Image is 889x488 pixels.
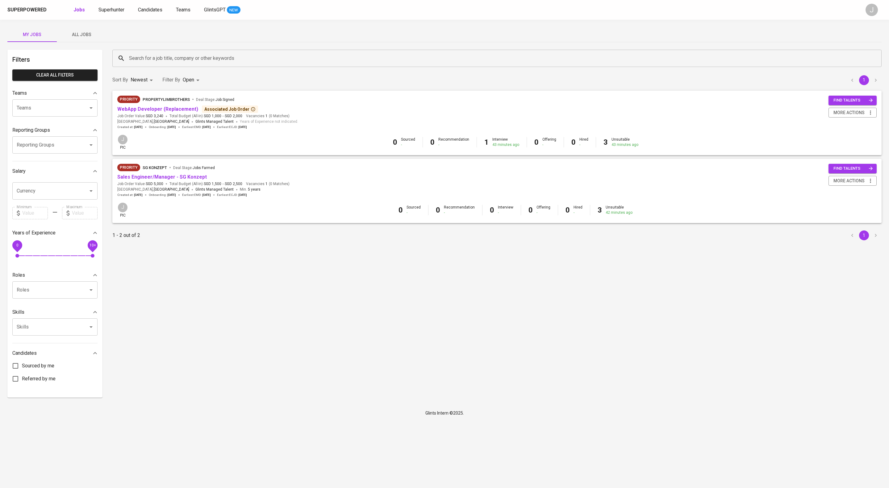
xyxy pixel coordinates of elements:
[12,227,98,239] div: Years of Experience
[87,187,95,195] button: Open
[866,4,878,16] div: J
[117,202,128,218] div: pic
[183,74,202,86] div: Open
[146,181,163,187] span: SGD 5,000
[202,193,211,197] span: [DATE]
[176,7,190,13] span: Teams
[117,96,140,103] div: New Job received from Demand Team
[430,138,435,147] b: 0
[534,138,539,147] b: 0
[117,114,163,119] span: Job Order Value
[399,206,403,214] b: 0
[117,193,143,197] span: Created at :
[833,177,865,185] span: more actions
[248,187,261,192] span: 5 years
[12,167,26,175] p: Salary
[12,347,98,359] div: Candidates
[574,205,582,215] div: Hired
[204,6,240,14] a: GlintsGPT NEW
[22,207,48,219] input: Value
[611,137,638,147] div: Unsuitable
[444,205,475,215] div: Recommendation
[227,7,240,13] span: NEW
[571,138,576,147] b: 0
[89,243,96,247] span: 10+
[436,206,440,214] b: 0
[225,114,242,119] span: SGD 2,000
[149,193,176,197] span: Onboarding :
[542,137,556,147] div: Offering
[859,230,869,240] button: page 1
[393,138,397,147] b: 0
[498,205,513,215] div: Interview
[12,69,98,81] button: Clear All filters
[215,97,234,102] span: Job Signed
[12,124,98,136] div: Reporting Groups
[438,137,469,147] div: Recommendation
[162,76,180,84] p: Filter By
[12,126,50,134] p: Reporting Groups
[12,89,27,97] p: Teams
[246,114,290,119] span: Vacancies ( 0 Matches )
[579,142,588,147] div: -
[131,74,155,86] div: Newest
[407,210,421,215] div: -
[204,114,221,119] span: SGD 1,000
[204,181,221,187] span: SGD 1,500
[12,271,25,279] p: Roles
[61,31,102,39] span: All Jobs
[117,106,198,112] a: WebApp Developer (Replacement)
[401,137,415,147] div: Sourced
[87,323,95,331] button: Open
[598,206,602,214] b: 3
[579,137,588,147] div: Hired
[225,181,242,187] span: SGD 2,500
[134,125,143,129] span: [DATE]
[117,174,207,180] a: Sales Engineer/Manager - SG Konzept
[149,125,176,129] span: Onboarding :
[98,6,126,14] a: Superhunter
[138,7,162,13] span: Candidates
[143,165,167,170] span: SG Konzept
[143,97,190,102] span: PropertyLimBrothers
[12,308,24,316] p: Skills
[846,75,882,85] nav: pagination navigation
[117,134,128,145] div: J
[265,181,268,187] span: 1
[182,193,211,197] span: Earliest EMD :
[87,141,95,149] button: Open
[828,108,877,118] button: more actions
[117,164,140,171] div: New Job received from Demand Team
[7,6,47,14] div: Superpowered
[444,210,475,215] div: -
[195,187,234,192] span: Glints Managed Talent
[167,193,176,197] span: [DATE]
[146,114,163,119] span: SGD 3,240
[204,106,256,112] div: Associated Job Order
[846,230,882,240] nav: pagination navigation
[117,134,128,150] div: pic
[536,210,550,215] div: -
[12,229,56,237] p: Years of Experience
[606,210,632,215] div: 42 minutes ago
[542,142,556,147] div: -
[606,205,632,215] div: Unsuitable
[240,119,298,125] span: Years of Experience not indicated.
[265,114,268,119] span: 1
[438,142,469,147] div: -
[528,206,533,214] b: 0
[87,104,95,112] button: Open
[73,7,85,13] b: Jobs
[574,210,582,215] div: -
[16,243,18,247] span: 0
[98,7,124,13] span: Superhunter
[182,125,211,129] span: Earliest EMD :
[12,87,98,99] div: Teams
[490,206,494,214] b: 0
[12,269,98,281] div: Roles
[12,55,98,64] h6: Filters
[195,119,234,124] span: Glints Managed Talent
[117,125,143,129] span: Created at :
[112,76,128,84] p: Sort By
